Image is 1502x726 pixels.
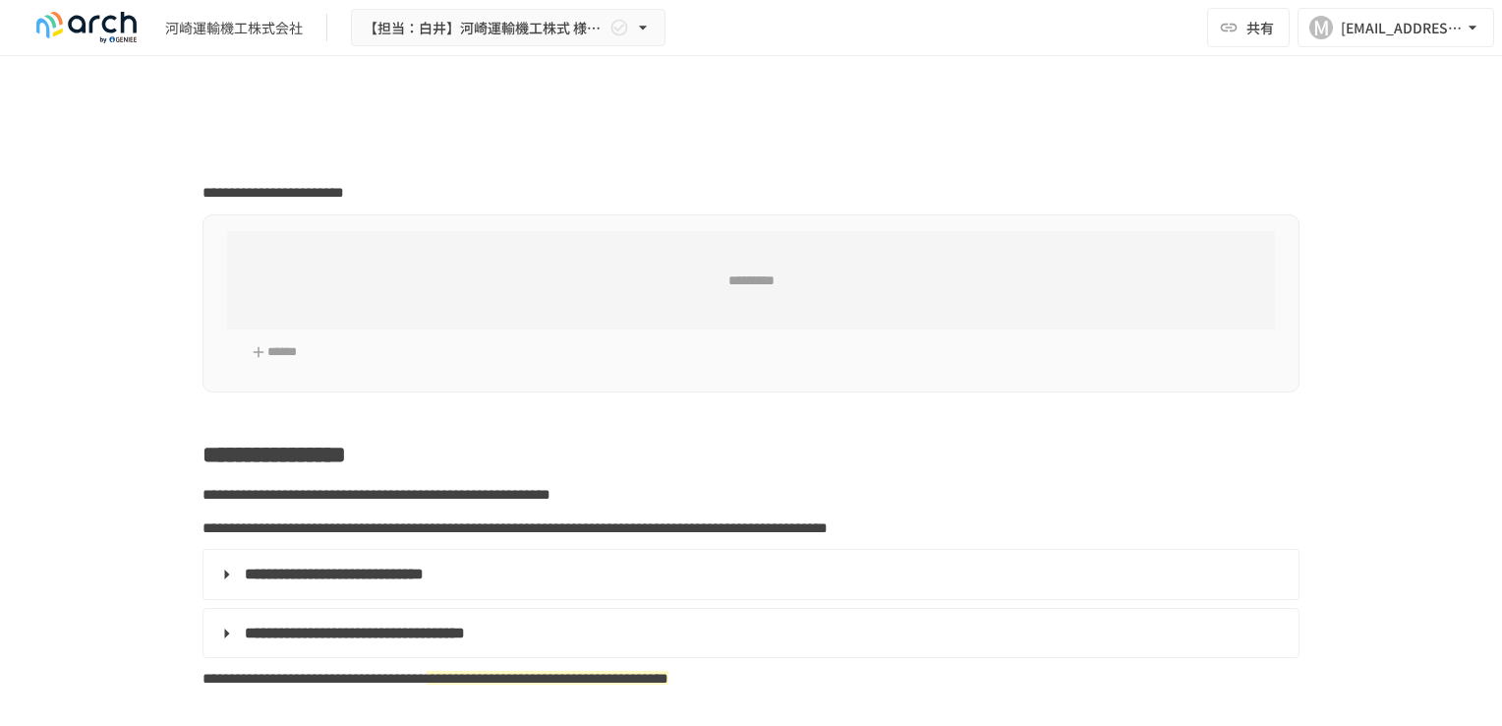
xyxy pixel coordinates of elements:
span: 共有 [1246,17,1274,38]
div: 河崎運輸機工株式会社 [165,18,303,38]
button: 共有 [1207,8,1290,47]
span: 【担当：白井】河崎運輸機工株式 様_初期設定サポート [364,16,606,40]
button: M[EMAIL_ADDRESS][DOMAIN_NAME] [1298,8,1494,47]
div: [EMAIL_ADDRESS][DOMAIN_NAME] [1341,16,1463,40]
button: 【担当：白井】河崎運輸機工株式 様_初期設定サポート [351,9,665,47]
div: M [1309,16,1333,39]
img: logo-default@2x-9cf2c760.svg [24,12,149,43]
